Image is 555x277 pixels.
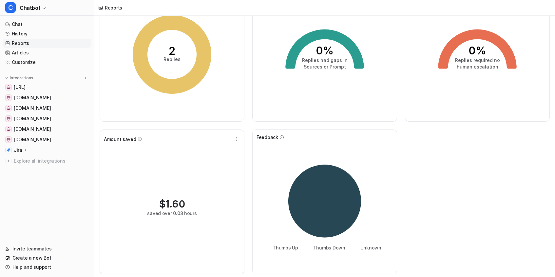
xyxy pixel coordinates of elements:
a: shopee.co.id[DOMAIN_NAME] [3,104,91,113]
span: [DOMAIN_NAME] [14,115,51,122]
img: menu_add.svg [83,76,88,80]
a: Reports [3,39,91,48]
span: Amount saved [104,136,136,143]
tspan: 2 [169,45,175,57]
img: dashboard.eesel.ai [7,85,10,89]
span: [DOMAIN_NAME] [14,136,51,143]
img: seller.shopee.co.id [7,127,10,131]
tspan: 0% [469,44,486,57]
span: [DOMAIN_NAME] [14,94,51,101]
a: Customize [3,58,91,67]
div: Reports [105,4,122,11]
span: [DOMAIN_NAME] [14,126,51,132]
span: 1.60 [165,198,185,210]
img: expand menu [4,76,9,80]
span: C [5,2,16,13]
img: affiliate.shopee.co.id [7,138,10,142]
button: Integrations [3,75,35,81]
tspan: Replies [163,56,181,62]
a: History [3,29,91,38]
tspan: Replies had gaps in [302,57,348,63]
span: Feedback [257,134,278,141]
p: Jira [14,147,22,153]
img: help.shopee.co.id [7,117,10,121]
li: Unknown [356,244,381,251]
li: Thumbs Up [268,244,298,251]
img: explore all integrations [5,158,12,164]
li: Thumbs Down [309,244,345,251]
a: Chat [3,20,91,29]
span: [URL] [14,84,26,90]
img: shopee.co.id [7,106,10,110]
a: help.shopee.co.id[DOMAIN_NAME] [3,114,91,123]
a: Articles [3,48,91,57]
div: $ [159,198,185,210]
a: Explore all integrations [3,156,91,166]
a: Help and support [3,263,91,272]
span: Explore all integrations [14,156,89,166]
div: saved over 0.08 hours [147,210,197,217]
a: dashboard.eesel.ai[URL] [3,83,91,92]
a: github.com[DOMAIN_NAME] [3,93,91,102]
span: [DOMAIN_NAME] [14,105,51,111]
a: Create a new Bot [3,253,91,263]
img: Jira [7,148,10,152]
img: github.com [7,96,10,100]
a: Invite teammates [3,244,91,253]
tspan: 0% [316,44,334,57]
tspan: Replies required no [455,57,500,63]
tspan: human escalation [457,64,498,69]
a: affiliate.shopee.co.id[DOMAIN_NAME] [3,135,91,144]
p: Integrations [10,75,33,81]
tspan: Sources or Prompt [304,64,346,69]
span: Chatbot [20,3,40,12]
a: seller.shopee.co.id[DOMAIN_NAME] [3,125,91,134]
